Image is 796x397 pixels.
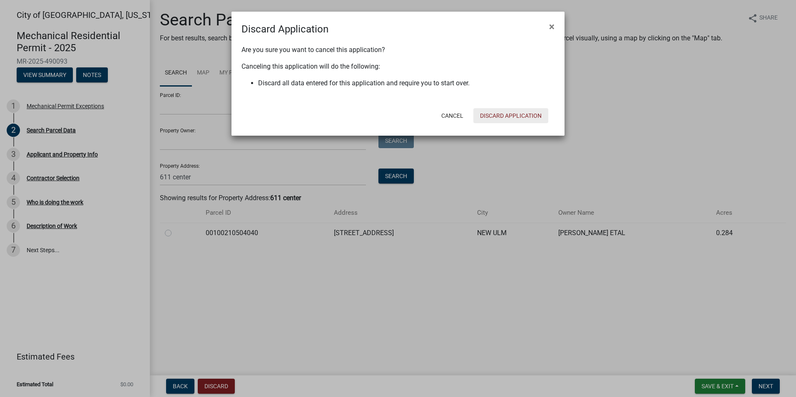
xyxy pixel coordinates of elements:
[435,108,470,123] button: Cancel
[473,108,548,123] button: Discard Application
[241,22,328,37] h4: Discard Application
[241,45,555,55] p: Are you sure you want to cancel this application?
[542,15,561,38] button: Close
[258,78,555,88] li: Discard all data entered for this application and require you to start over.
[549,21,555,32] span: ×
[241,62,555,72] p: Canceling this application will do the following:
